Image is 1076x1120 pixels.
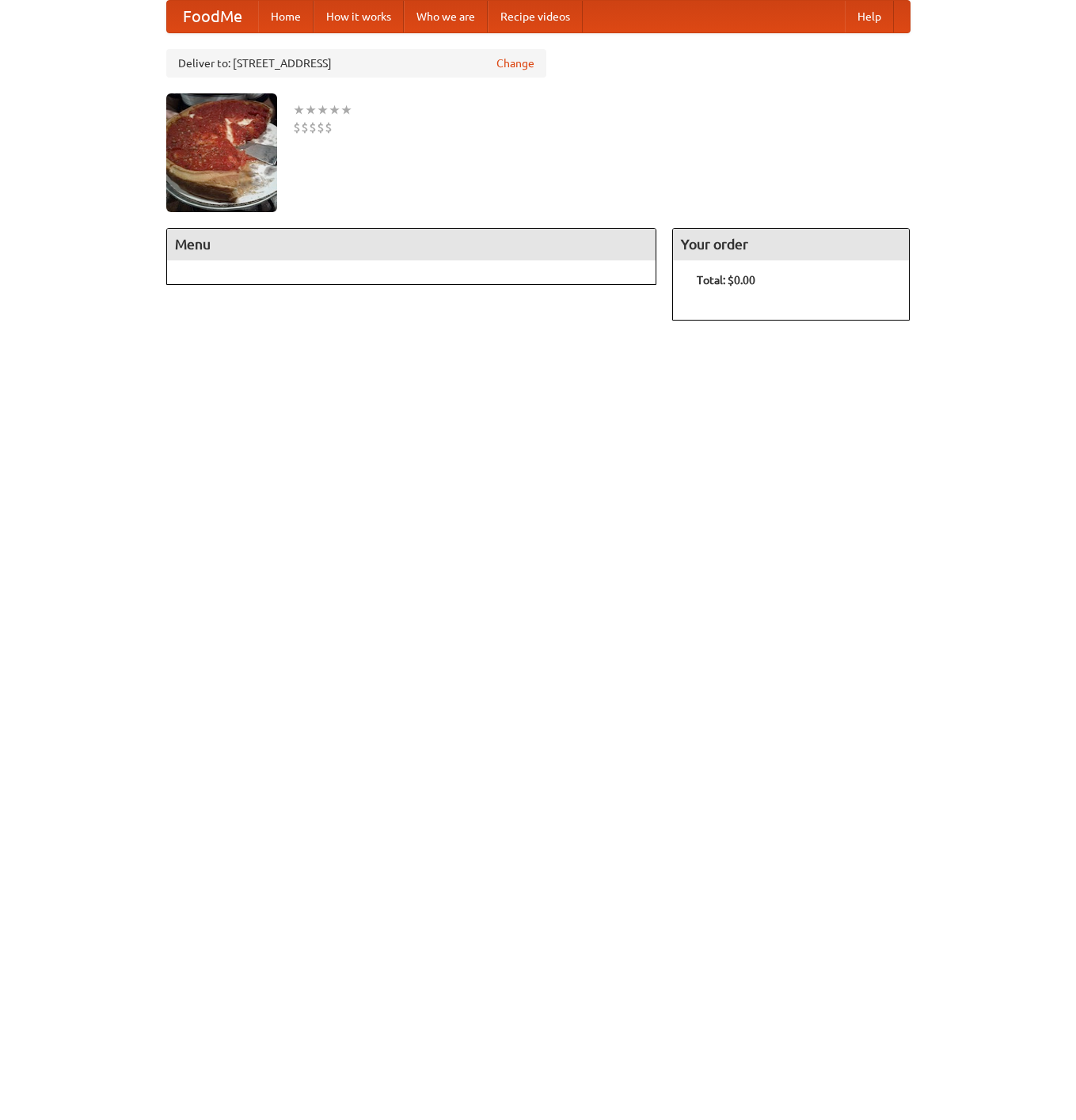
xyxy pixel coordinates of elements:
li: $ [301,119,309,136]
li: $ [309,119,317,136]
a: Home [258,1,314,32]
a: Recipe videos [488,1,583,32]
h4: Your order [673,229,909,260]
b: Total: $0.00 [697,274,755,287]
li: $ [293,119,301,136]
div: Deliver to: [STREET_ADDRESS] [166,49,546,78]
a: How it works [314,1,404,32]
a: FoodMe [167,1,258,32]
h4: Menu [167,229,656,260]
li: $ [325,119,333,136]
li: ★ [340,101,352,119]
img: angular.jpg [166,93,277,212]
a: Change [496,55,534,71]
li: ★ [329,101,340,119]
li: $ [317,119,325,136]
li: ★ [293,101,305,119]
li: ★ [305,101,317,119]
li: ★ [317,101,329,119]
a: Who we are [404,1,488,32]
a: Help [845,1,894,32]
